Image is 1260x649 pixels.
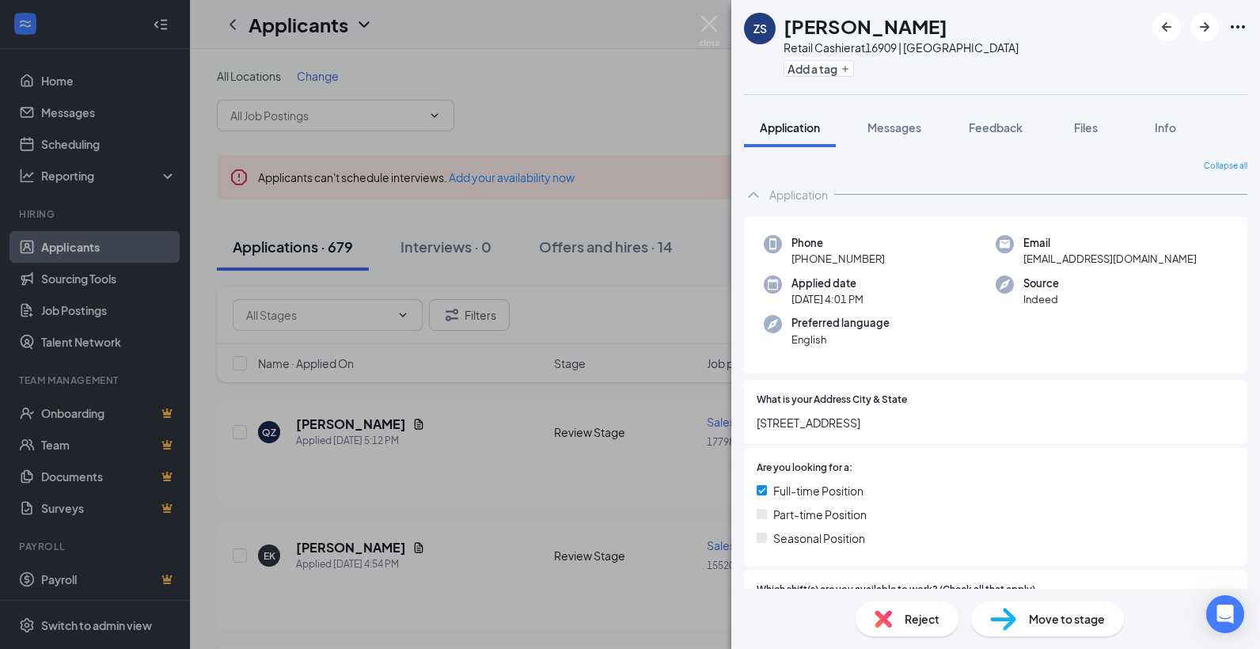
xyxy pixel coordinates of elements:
svg: ArrowRight [1195,17,1214,36]
span: [DATE] 4:01 PM [791,291,863,307]
button: PlusAdd a tag [784,60,854,77]
span: Files [1074,120,1098,135]
span: Are you looking for a: [757,461,852,476]
button: ArrowLeftNew [1152,13,1181,41]
span: [EMAIL_ADDRESS][DOMAIN_NAME] [1023,251,1197,267]
span: Email [1023,235,1197,251]
span: Seasonal Position [773,529,865,547]
span: Collapse all [1204,160,1247,173]
span: Preferred language [791,315,890,331]
span: What is your Address City & State [757,393,907,408]
div: ZS [753,21,767,36]
span: English [791,332,890,347]
h1: [PERSON_NAME] [784,13,947,40]
span: [STREET_ADDRESS] [757,414,1235,431]
button: ArrowRight [1190,13,1219,41]
span: Move to stage [1029,610,1105,628]
span: Messages [867,120,921,135]
svg: ArrowLeftNew [1157,17,1176,36]
div: Application [769,187,828,203]
span: Feedback [969,120,1023,135]
span: Part-time Position [773,506,867,523]
span: Source [1023,275,1059,291]
svg: Plus [841,64,850,74]
span: Phone [791,235,885,251]
span: Reject [905,610,939,628]
span: Application [760,120,820,135]
span: Indeed [1023,291,1059,307]
span: Applied date [791,275,863,291]
div: Open Intercom Messenger [1206,595,1244,633]
svg: ChevronUp [744,185,763,204]
span: Which shift(s) are you available to work? (Check all that apply) [757,583,1035,598]
span: Full-time Position [773,482,863,499]
div: Retail Cashier at 16909 | [GEOGRAPHIC_DATA] [784,40,1019,55]
span: Info [1155,120,1176,135]
span: [PHONE_NUMBER] [791,251,885,267]
svg: Ellipses [1228,17,1247,36]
